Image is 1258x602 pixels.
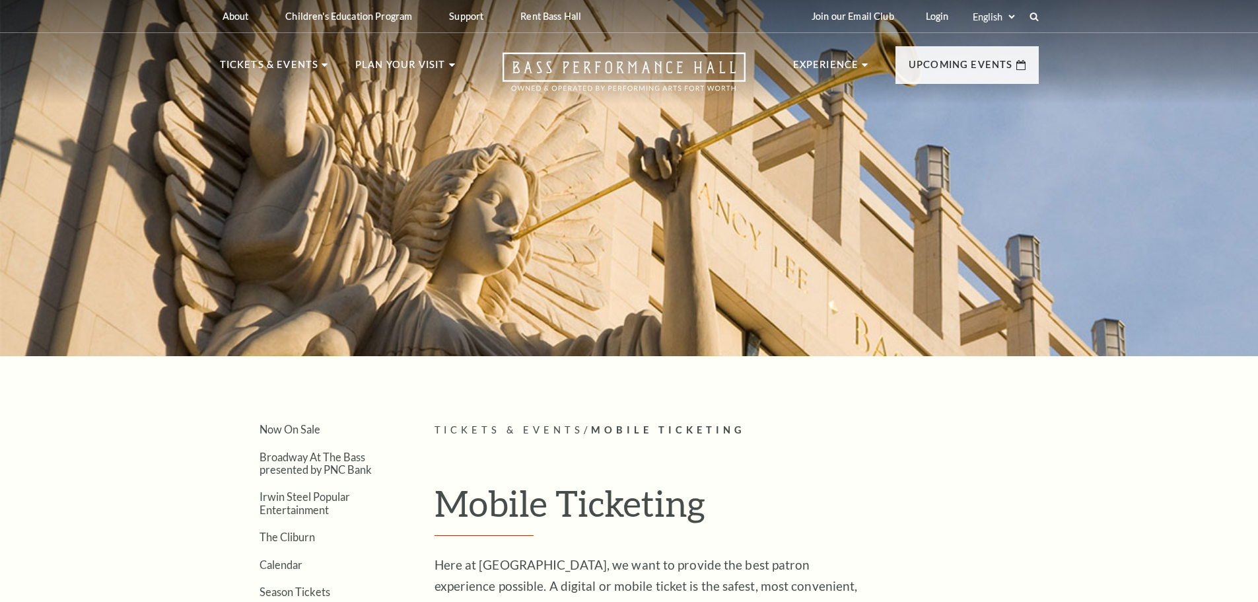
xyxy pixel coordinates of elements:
[285,11,412,22] p: Children's Education Program
[435,422,1039,439] p: /
[793,57,859,81] p: Experience
[260,531,315,543] a: The Cliburn
[355,57,446,81] p: Plan Your Visit
[970,11,1017,23] select: Select:
[435,424,584,435] span: Tickets & Events
[223,11,249,22] p: About
[260,490,350,515] a: Irwin Steel Popular Entertainment
[435,482,1039,536] h1: Mobile Ticketing
[449,11,483,22] p: Support
[260,558,302,571] a: Calendar
[520,11,581,22] p: Rent Bass Hall
[591,424,746,435] span: Mobile Ticketing
[260,451,372,476] a: Broadway At The Bass presented by PNC Bank
[220,57,319,81] p: Tickets & Events
[260,423,320,435] a: Now On Sale
[909,57,1013,81] p: Upcoming Events
[260,585,330,598] a: Season Tickets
